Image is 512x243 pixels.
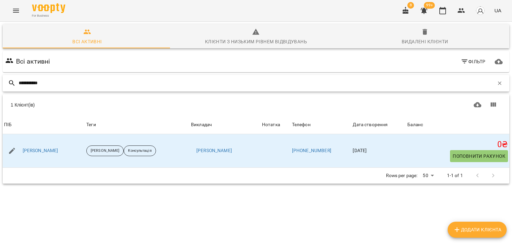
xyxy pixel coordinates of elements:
[447,172,463,179] p: 1-1 of 1
[72,38,102,46] div: Всі активні
[4,121,12,129] div: ПІБ
[128,148,151,154] p: Консультація
[8,3,24,19] button: Menu
[32,14,65,18] span: For Business
[196,147,232,154] a: [PERSON_NAME]
[353,121,388,129] div: Дата створення
[453,226,501,234] span: Додати клієнта
[4,121,84,129] span: ПІБ
[292,121,311,129] div: Sort
[386,172,417,179] p: Rows per page:
[420,171,436,180] div: 50
[86,121,188,129] div: Теги
[11,102,252,108] div: 1 Клієнт(ів)
[424,2,435,9] span: 99+
[453,152,505,160] span: Поповнити рахунок
[476,6,485,15] img: avatar_s.png
[3,94,509,116] div: Table Toolbar
[292,121,350,129] span: Телефон
[494,7,501,14] span: UA
[16,56,50,67] h6: Всі активні
[407,2,414,9] span: 8
[124,145,156,156] div: Консультація
[353,121,405,129] span: Дата створення
[262,121,289,129] div: Нотатка
[492,4,504,17] button: UA
[23,147,58,154] a: [PERSON_NAME]
[485,97,501,113] button: Показати колонки
[407,139,508,150] h5: 0 ₴
[407,121,508,129] span: Баланс
[292,148,331,153] a: [PHONE_NUMBER]
[461,58,486,66] span: Фільтр
[191,121,212,129] div: Викладач
[353,121,388,129] div: Sort
[4,121,12,129] div: Sort
[351,134,406,167] td: [DATE]
[205,38,307,46] div: Клієнти з низьким рівнем відвідувань
[86,145,124,156] div: [PERSON_NAME]
[450,150,508,162] button: Поповнити рахунок
[191,121,212,129] div: Sort
[448,222,507,238] button: Додати клієнта
[32,3,65,13] img: Voopty Logo
[407,121,423,129] div: Sort
[292,121,311,129] div: Телефон
[91,148,119,154] p: [PERSON_NAME]
[407,121,423,129] div: Баланс
[402,38,448,46] div: Видалені клієнти
[458,56,488,68] button: Фільтр
[470,97,486,113] button: Завантажити CSV
[191,121,259,129] span: Викладач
